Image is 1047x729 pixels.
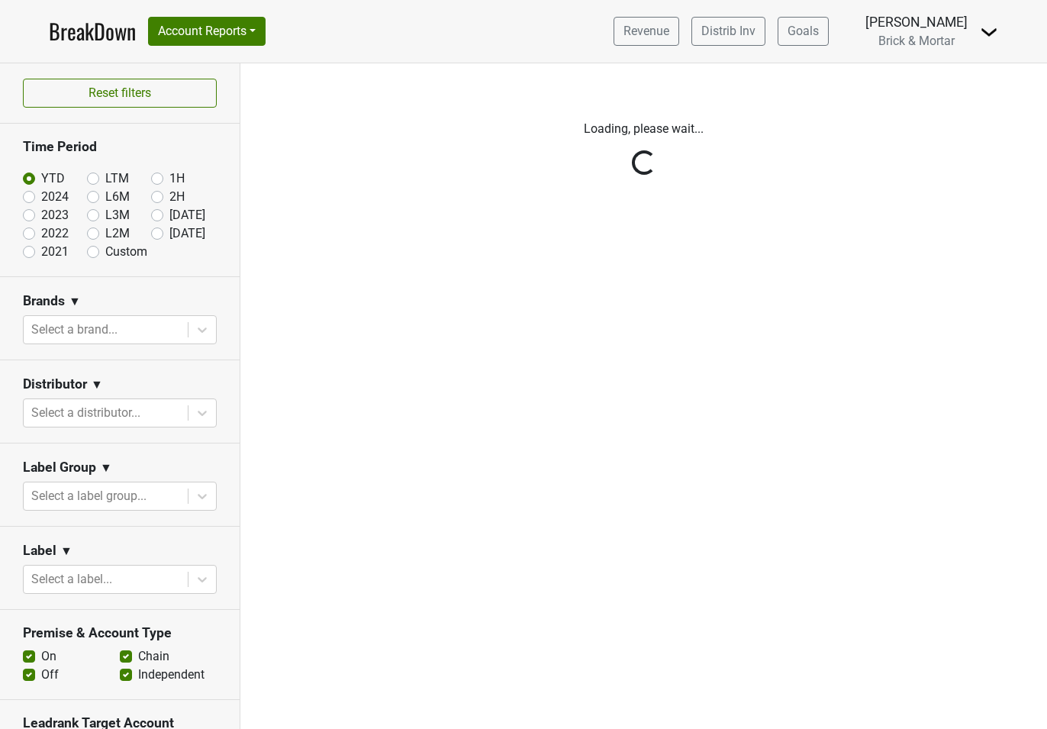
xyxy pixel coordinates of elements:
div: [PERSON_NAME] [865,12,968,32]
p: Loading, please wait... [252,120,1036,138]
img: Dropdown Menu [980,23,998,41]
a: Goals [778,17,829,46]
a: Distrib Inv [691,17,765,46]
span: Brick & Mortar [878,34,955,48]
a: Revenue [614,17,679,46]
a: BreakDown [49,15,136,47]
button: Account Reports [148,17,266,46]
